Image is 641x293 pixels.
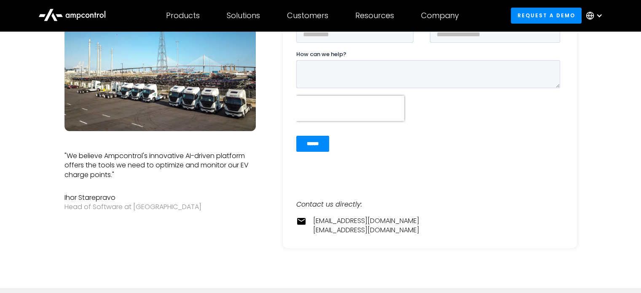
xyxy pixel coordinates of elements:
div: Customers [287,11,328,20]
div: Solutions [227,11,260,20]
div: Contact us directly: [296,200,563,209]
div: Products [166,11,200,20]
a: Request a demo [511,8,582,23]
a: [EMAIL_ADDRESS][DOMAIN_NAME] [313,216,419,226]
div: Head of Software at [GEOGRAPHIC_DATA] [64,202,256,212]
a: [EMAIL_ADDRESS][DOMAIN_NAME] [313,226,419,235]
div: Resources [355,11,394,20]
div: Company [421,11,459,20]
p: "We believe Ampcontrol's innovative AI-driven platform offers the tools we need to optimize and m... [64,151,256,180]
div: Ihor Starepravo [64,193,256,202]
